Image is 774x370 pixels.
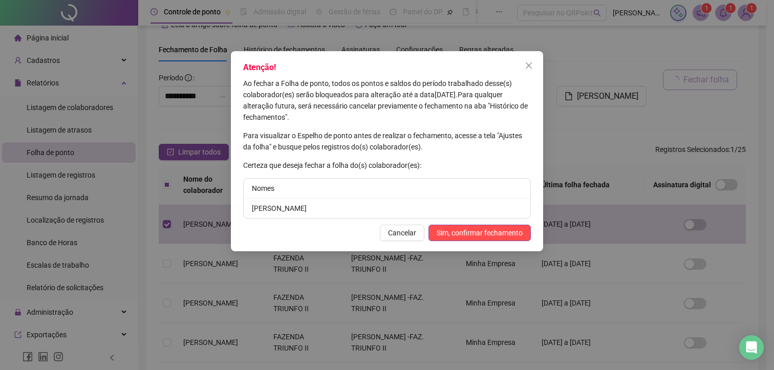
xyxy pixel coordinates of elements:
[252,184,274,192] span: Nomes
[521,57,537,74] button: Close
[739,335,764,360] div: Open Intercom Messenger
[243,79,512,99] span: Ao fechar a Folha de ponto, todos os pontos e saldos do período trabalhado desse(s) colaborador(e...
[243,62,276,72] span: Atenção!
[244,199,530,218] li: [PERSON_NAME]
[437,227,523,238] span: Sim, confirmar fechamento
[243,161,421,169] span: Certeza que deseja fechar a folha do(s) colaborador(es):
[243,132,522,151] span: Para visualizar o Espelho de ponto antes de realizar o fechamento, acesse a tela "Ajustes da folh...
[243,91,528,121] span: Para qualquer alteração futura, será necessário cancelar previamente o fechamento na aba "Históri...
[243,78,531,123] p: [DATE] .
[388,227,416,238] span: Cancelar
[380,225,424,241] button: Cancelar
[428,225,531,241] button: Sim, confirmar fechamento
[525,61,533,70] span: close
